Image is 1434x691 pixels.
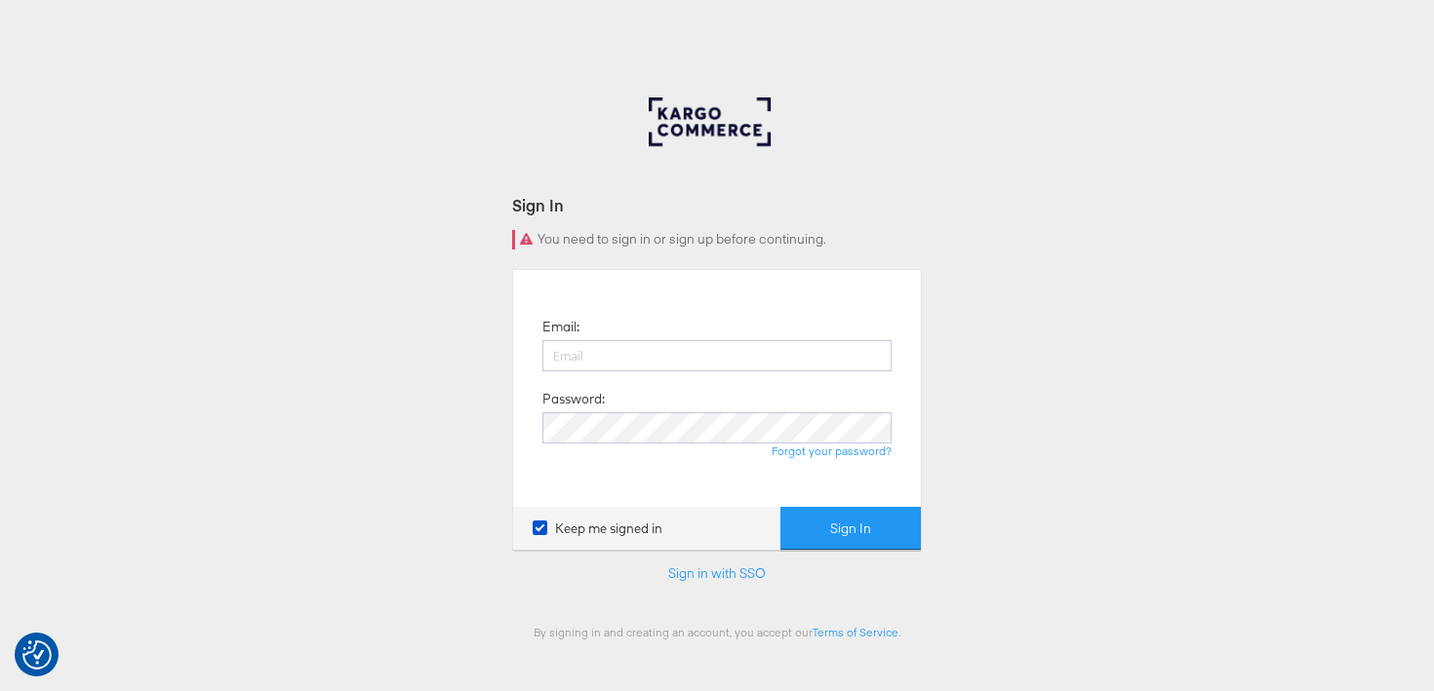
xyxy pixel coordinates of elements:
[542,318,579,336] label: Email:
[772,443,892,458] a: Forgot your password?
[533,519,662,538] label: Keep me signed in
[668,564,766,582] a: Sign in with SSO
[780,507,921,551] button: Sign In
[542,390,605,408] label: Password:
[22,640,52,670] button: Consent Preferences
[512,625,922,639] div: By signing in and creating an account, you accept our .
[542,340,892,371] input: Email
[512,194,922,216] div: Sign In
[512,230,922,250] div: You need to sign in or sign up before continuing.
[22,640,52,670] img: Revisit consent button
[813,625,898,639] a: Terms of Service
